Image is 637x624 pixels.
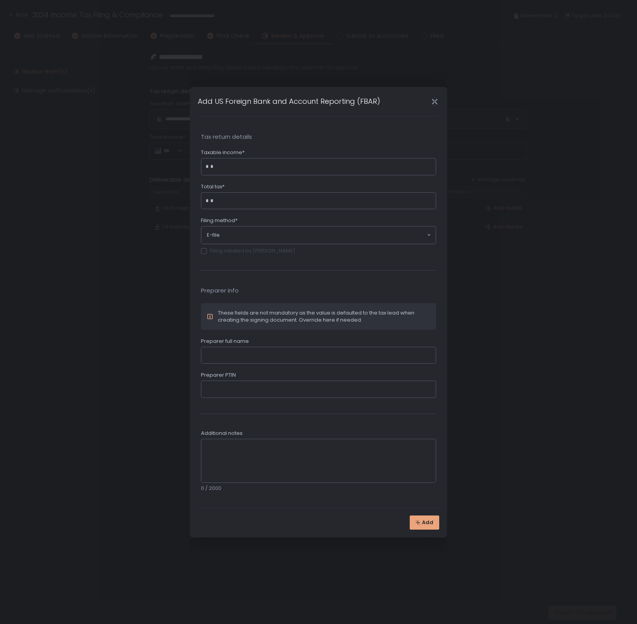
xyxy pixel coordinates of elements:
input: Search for option [220,231,426,239]
span: Add [422,519,433,526]
span: Tax return details [201,133,436,142]
span: Preparer PTIN [201,372,236,379]
span: Preparer full name [201,338,249,345]
span: E-file [207,232,220,239]
h1: Add US Foreign Bank and Account Reporting (FBAR) [198,96,380,107]
span: Preparer info [201,286,436,295]
div: Search for option [201,226,436,244]
div: 0 / 2000 [201,485,436,492]
span: Additional notes [201,430,243,437]
span: Filing method* [201,217,237,224]
span: Taxable income* [201,149,245,156]
div: Close [422,97,447,106]
button: Add [410,515,439,530]
div: These fields are not mandatory as the value is defaulted to the tax lead when creating the signin... [218,309,430,324]
span: Total tax* [201,183,225,190]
